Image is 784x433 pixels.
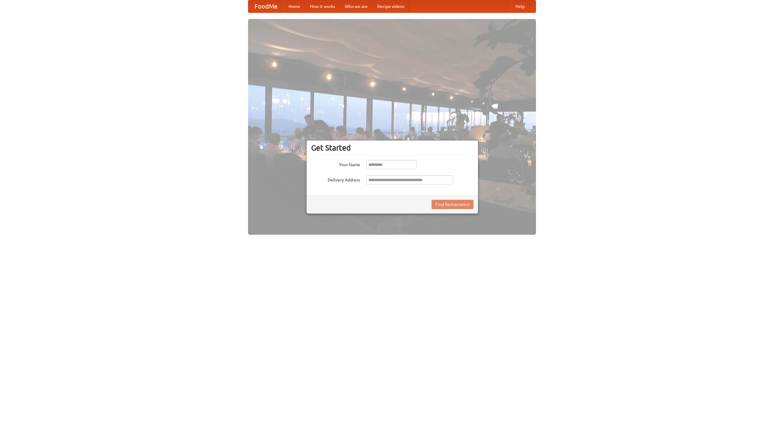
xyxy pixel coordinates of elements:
label: Your Name [311,160,360,168]
a: Help [511,0,530,13]
a: Home [284,0,305,13]
a: FoodMe [248,0,284,13]
a: Who we are [340,0,372,13]
button: Find Restaurants! [432,200,473,209]
label: Delivery Address [311,175,360,183]
a: How it works [305,0,340,13]
a: Recipe videos [372,0,409,13]
h3: Get Started [311,143,473,152]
